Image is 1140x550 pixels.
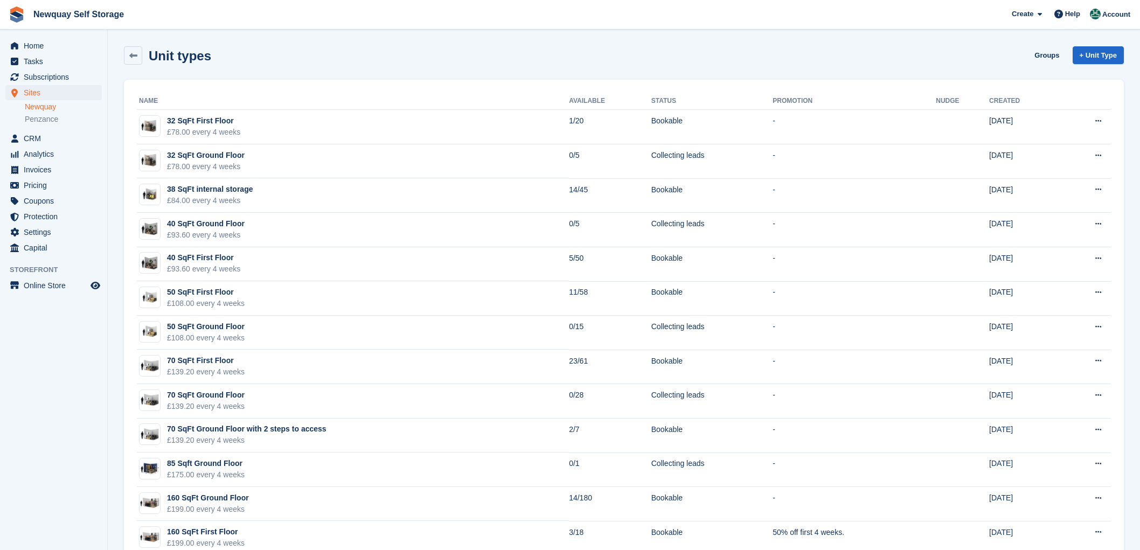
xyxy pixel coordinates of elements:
div: 160 SqFt Ground Floor [167,492,249,504]
td: [DATE] [989,452,1059,487]
td: 14/180 [569,487,651,521]
th: Promotion [773,93,936,110]
td: Bookable [651,350,773,384]
img: 75-sqft-unit.jpg [140,392,160,408]
span: Home [24,38,88,53]
div: 32 SqFt First Floor [167,115,240,127]
a: menu [5,85,102,100]
div: £84.00 every 4 weeks [167,195,253,206]
td: Bookable [651,487,773,521]
a: menu [5,225,102,240]
div: £139.20 every 4 weeks [167,401,245,412]
td: - [773,247,936,282]
td: - [773,213,936,247]
div: 40 SqFt First Floor [167,252,240,263]
div: 70 SqFt First Floor [167,355,245,366]
td: [DATE] [989,281,1059,316]
td: 0/15 [569,316,651,350]
div: £108.00 every 4 weeks [167,332,245,344]
a: Newquay Self Storage [29,5,128,23]
span: Storefront [10,264,107,275]
span: CRM [24,131,88,146]
img: stora-icon-8386f47178a22dfd0bd8f6a31ec36ba5ce8667c1dd55bd0f319d3a0aa187defe.svg [9,6,25,23]
td: Bookable [651,419,773,453]
span: Help [1065,9,1080,19]
td: - [773,487,936,521]
img: 75-sqft-unit.jpg [140,427,160,442]
div: 32 SqFt Ground Floor [167,150,245,161]
span: Create [1012,9,1033,19]
a: menu [5,131,102,146]
td: Collecting leads [651,316,773,350]
a: menu [5,54,102,69]
td: [DATE] [989,247,1059,282]
td: Collecting leads [651,452,773,487]
td: - [773,419,936,453]
td: 2/7 [569,419,651,453]
td: 1/20 [569,110,651,144]
div: £93.60 every 4 weeks [167,263,240,275]
span: Coupons [24,193,88,208]
img: 32-sqft-unit%20(1).jpg [140,152,160,168]
img: 150-sqft-unit.jpg [140,495,160,511]
a: + Unit Type [1073,46,1124,64]
td: 0/1 [569,452,651,487]
td: Bookable [651,110,773,144]
td: [DATE] [989,144,1059,179]
td: Collecting leads [651,384,773,419]
a: Newquay [25,102,102,112]
img: 40-sqft-unit.jpg [140,255,160,271]
td: 0/28 [569,384,651,419]
div: £175.00 every 4 weeks [167,469,245,481]
img: 32-sqft-unit.jpg [140,119,160,134]
td: - [773,452,936,487]
span: Analytics [24,147,88,162]
div: 50 SqFt First Floor [167,287,245,298]
a: menu [5,193,102,208]
a: Groups [1030,46,1063,64]
img: 35-sqft-unit%20(1).jpg [140,187,160,203]
div: 70 SqFt Ground Floor [167,389,245,401]
td: Bookable [651,178,773,213]
span: Subscriptions [24,69,88,85]
div: 40 SqFt Ground Floor [167,218,245,229]
div: 85 Sqft Ground Floor [167,458,245,469]
td: Bookable [651,281,773,316]
td: [DATE] [989,419,1059,453]
a: menu [5,278,102,293]
span: Capital [24,240,88,255]
span: Tasks [24,54,88,69]
div: £93.60 every 4 weeks [167,229,245,241]
a: Preview store [89,279,102,292]
th: Created [989,93,1059,110]
td: - [773,281,936,316]
div: £78.00 every 4 weeks [167,127,240,138]
div: £139.20 every 4 weeks [167,366,245,378]
img: JON [1090,9,1101,19]
th: Status [651,93,773,110]
td: [DATE] [989,350,1059,384]
div: 50 SqFt Ground Floor [167,321,245,332]
td: 14/45 [569,178,651,213]
span: Sites [24,85,88,100]
td: [DATE] [989,178,1059,213]
td: 11/58 [569,281,651,316]
td: [DATE] [989,316,1059,350]
td: - [773,110,936,144]
th: Available [569,93,651,110]
img: 75-sqft-unit.jpg [140,358,160,374]
span: Settings [24,225,88,240]
td: - [773,350,936,384]
h2: Unit types [149,48,211,63]
a: menu [5,162,102,177]
span: Protection [24,209,88,224]
div: 70 SqFt Ground Floor with 2 steps to access [167,423,326,435]
img: 40-sqft-unit.jpg [140,221,160,237]
img: 150-sqft-unit.jpg [140,530,160,545]
td: [DATE] [989,487,1059,521]
a: menu [5,178,102,193]
td: Collecting leads [651,213,773,247]
a: Penzance [25,114,102,124]
th: Nudge [936,93,989,110]
td: 5/50 [569,247,651,282]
